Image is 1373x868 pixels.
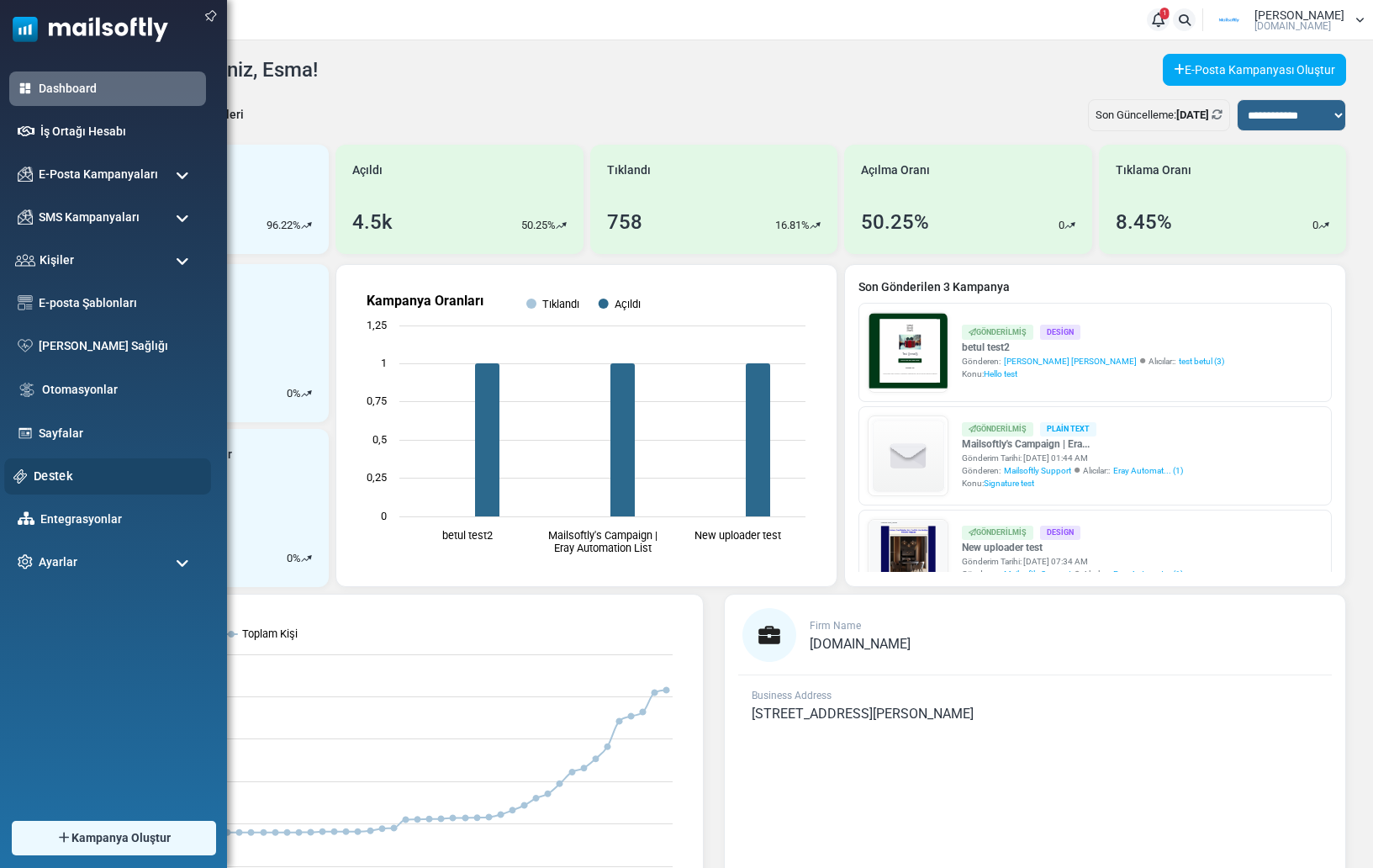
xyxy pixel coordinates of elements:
a: [DOMAIN_NAME] [810,638,911,651]
span: Kişiler [40,251,74,269]
span: Tıklandı [607,161,651,179]
text: 1,25 [367,319,387,331]
text: betul test2 [442,529,493,542]
text: 0,75 [367,394,387,407]
div: Konu: [962,368,1224,380]
span: [STREET_ADDRESS][PERSON_NAME] [752,706,974,722]
a: Entegrasyonlar [40,511,198,528]
div: Gönderilmiş [962,325,1033,339]
span: Business Address [752,690,832,701]
div: Son Güncelleme: [1088,99,1230,131]
img: email-templates-icon.svg [18,295,33,310]
span: Firm Name [810,620,861,632]
span: SMS Kampanyaları [39,209,140,226]
img: User Logo [1208,8,1250,33]
a: Eray Automat... (1) [1113,464,1183,477]
img: campaigns-icon.png [18,167,33,182]
a: Dashboard [39,80,198,98]
div: Gönderen: Alıcılar:: [962,568,1183,580]
a: Otomasyonlar [42,381,198,399]
span: Signature test [984,479,1034,488]
a: test betul (3) [1179,355,1224,368]
a: İş Ortağı Hesabı [40,123,198,140]
div: Gönderilmiş [962,422,1033,437]
a: betul test2 [962,340,1224,355]
p: 0 [1312,217,1318,234]
img: dashboard-icon-active.svg [18,81,33,96]
div: Gönderim Tarihi: [DATE] 01:44 AM [962,452,1183,464]
a: E-posta Şablonları [39,294,198,312]
a: Sayfalar [39,425,198,442]
span: [DOMAIN_NAME] [1254,21,1331,31]
b: [DATE] [1176,108,1209,121]
div: Gönderen: Alıcılar:: [962,464,1183,477]
span: Açıldı [352,161,383,179]
span: 1 [1160,8,1170,19]
a: New uploader test [962,540,1183,555]
span: Ayarlar [39,553,77,571]
div: Plain Text [1040,422,1096,437]
text: Açıldı [615,298,641,310]
a: 1 [1147,8,1170,31]
p: 0 [287,385,293,402]
div: Design [1040,526,1080,540]
svg: Kampanya Oranları [350,278,822,573]
div: % [287,550,312,567]
a: Refresh Stats [1212,108,1222,121]
span: [DOMAIN_NAME] [810,636,911,652]
img: support-icon.svg [13,469,28,484]
p: 96.22% [267,217,301,234]
img: contacts-icon.svg [15,254,35,266]
img: workflow.svg [18,380,36,400]
span: E-Posta Kampanyaları [39,166,158,183]
div: % [287,385,312,402]
a: Mailsoftly's Campaign | Era... [962,437,1183,452]
text: Mailsoftly's Campaign | Eray Automation List [548,529,657,554]
div: Gönderen: Alıcılar:: [962,355,1224,368]
span: [PERSON_NAME] [PERSON_NAME] [1004,355,1137,368]
a: [PERSON_NAME] Sağlığı [39,337,198,355]
a: Destek [34,467,202,485]
img: landing_pages.svg [18,426,33,441]
div: Gönderilmiş [962,526,1033,540]
span: Mailsoftly Support [1004,568,1071,580]
a: User Logo [PERSON_NAME] [DOMAIN_NAME] [1208,8,1365,33]
a: Son Gönderilen 3 Kampanya [858,278,1332,296]
text: 0,25 [367,471,387,484]
div: 4.5k [352,207,393,237]
text: 1 [381,357,387,369]
span: Hello test [984,369,1017,378]
text: New uploader test [694,529,781,542]
text: Toplam Kişi [242,627,298,640]
a: Eray Automat... (1) [1113,568,1183,580]
span: Mailsoftly Support [1004,464,1071,477]
p: 16.81% [775,217,810,234]
text: Tıklandı [542,298,579,310]
img: campaigns-icon.png [18,209,33,225]
span: Kampanya Oluştur [71,829,171,847]
div: 50.25% [861,207,929,237]
div: Konu: [962,477,1183,490]
img: domain-health-icon.svg [18,339,33,352]
a: E-Posta Kampanyası Oluştur [1163,54,1346,86]
text: 0,5 [372,433,387,446]
text: Kampanya Oranları [367,293,483,309]
p: 50.25% [521,217,556,234]
text: 0 [381,510,387,522]
div: 8.45% [1116,207,1172,237]
span: Tıklama Oranı [1116,161,1191,179]
span: Açılma Oranı [861,161,930,179]
span: [PERSON_NAME] [1254,9,1344,21]
div: 758 [607,207,642,237]
div: Design [1040,325,1080,339]
img: settings-icon.svg [18,554,33,569]
p: 0 [287,550,293,567]
div: Gönderim Tarihi: [DATE] 07:34 AM [962,555,1183,568]
p: 0 [1059,217,1064,234]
